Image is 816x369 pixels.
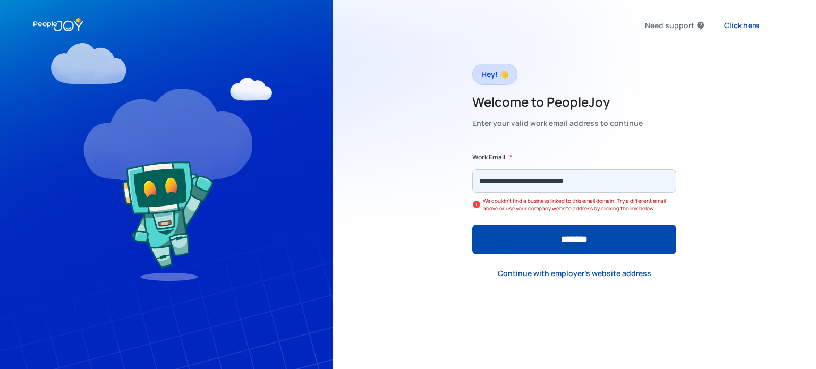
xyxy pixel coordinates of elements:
a: Continue with employer's website address [489,262,660,284]
div: Need support [645,18,694,33]
div: We couldn't find a business linked to this email domain. Try a different email above or use your ... [483,197,676,212]
label: Work Email [472,152,505,162]
a: Click here [716,15,768,37]
form: Form [472,152,676,254]
div: Hey! 👋 [481,67,508,82]
h2: Welcome to PeopleJoy [472,93,643,110]
div: Continue with employer's website address [498,268,651,279]
div: Enter your valid work email address to continue [472,116,643,131]
div: Click here [724,20,759,31]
